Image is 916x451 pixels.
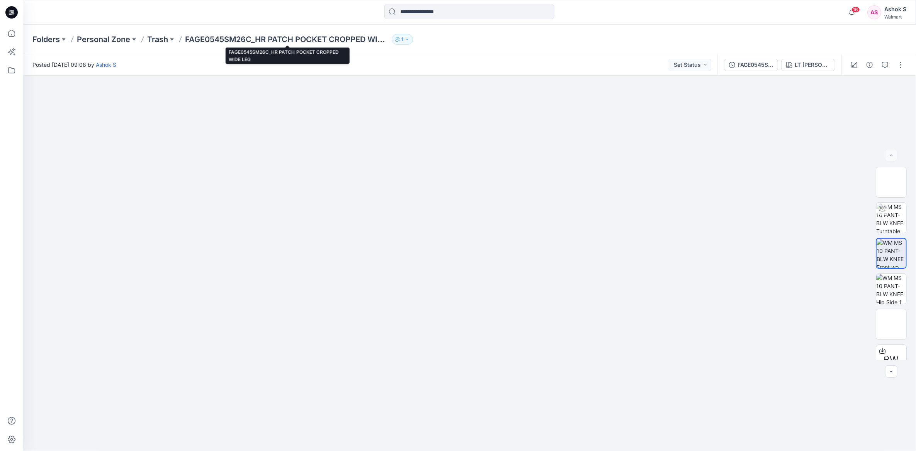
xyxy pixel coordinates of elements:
[96,61,116,68] a: Ashok S
[863,59,876,71] button: Details
[147,34,168,45] a: Trash
[724,59,778,71] button: FAGE0545SM26C_HR PATCH POCKET CROPPED WIDE LEG
[876,203,906,233] img: WM MS 10 PANT-BLW KNEE Turntable with Avatar
[738,61,773,69] div: FAGE0545SM26C_HR PATCH POCKET CROPPED WIDE LEG
[884,14,906,20] div: Walmart
[781,59,835,71] button: LT [PERSON_NAME]
[392,34,413,45] button: 1
[185,34,389,45] p: FAGE0545SM26C_HR PATCH POCKET CROPPED WIDE LEG
[884,353,899,367] span: BW
[867,5,881,19] div: AS
[884,5,906,14] div: Ashok S
[877,239,906,268] img: WM MS 10 PANT-BLW KNEE Front wo Avatar
[795,61,830,69] div: LT [PERSON_NAME]
[77,34,130,45] a: Personal Zone
[851,7,860,13] span: 16
[401,35,403,44] p: 1
[32,34,60,45] a: Folders
[876,274,906,304] img: WM MS 10 PANT-BLW KNEE Hip Side 1 wo Avatar
[32,61,116,69] span: Posted [DATE] 09:08 by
